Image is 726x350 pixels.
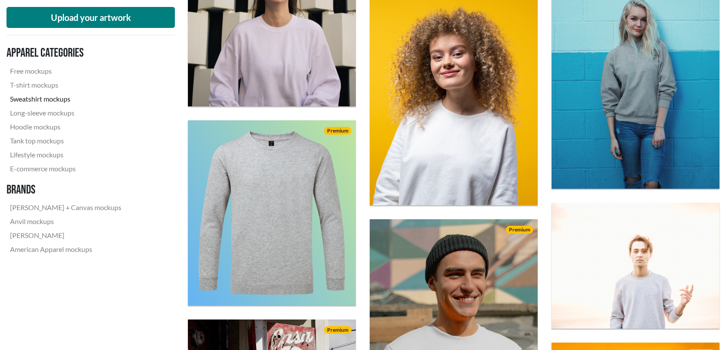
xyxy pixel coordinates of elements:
a: E-commerce mockups [7,162,125,176]
a: Anvil mockups [7,214,125,228]
a: Free mockups [7,64,125,78]
a: [PERSON_NAME] + Canvas mockups [7,200,125,214]
span: Premium [506,226,533,234]
span: Premium [324,326,351,334]
button: Upload your artwork [7,7,175,28]
a: T-shirt mockups [7,78,125,92]
img: ghost mannequin of a light gray Anvil 73000 sweatshirt with a transparent background [188,120,356,306]
a: American Apparel mockups [7,242,125,256]
a: Hoodie mockups [7,120,125,134]
a: Long-sleeve mockups [7,106,125,120]
a: Tank top mockups [7,134,125,148]
a: Lifestyle mockups [7,148,125,162]
a: [PERSON_NAME] [7,228,125,242]
h3: Apparel categories [7,46,125,61]
span: Premium [324,127,351,135]
a: Sweatshirt mockups [7,92,125,106]
img: brown haired man wearing a gray crew neck sweatshirt in natural backlight [552,203,719,329]
h3: Brands [7,183,125,197]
